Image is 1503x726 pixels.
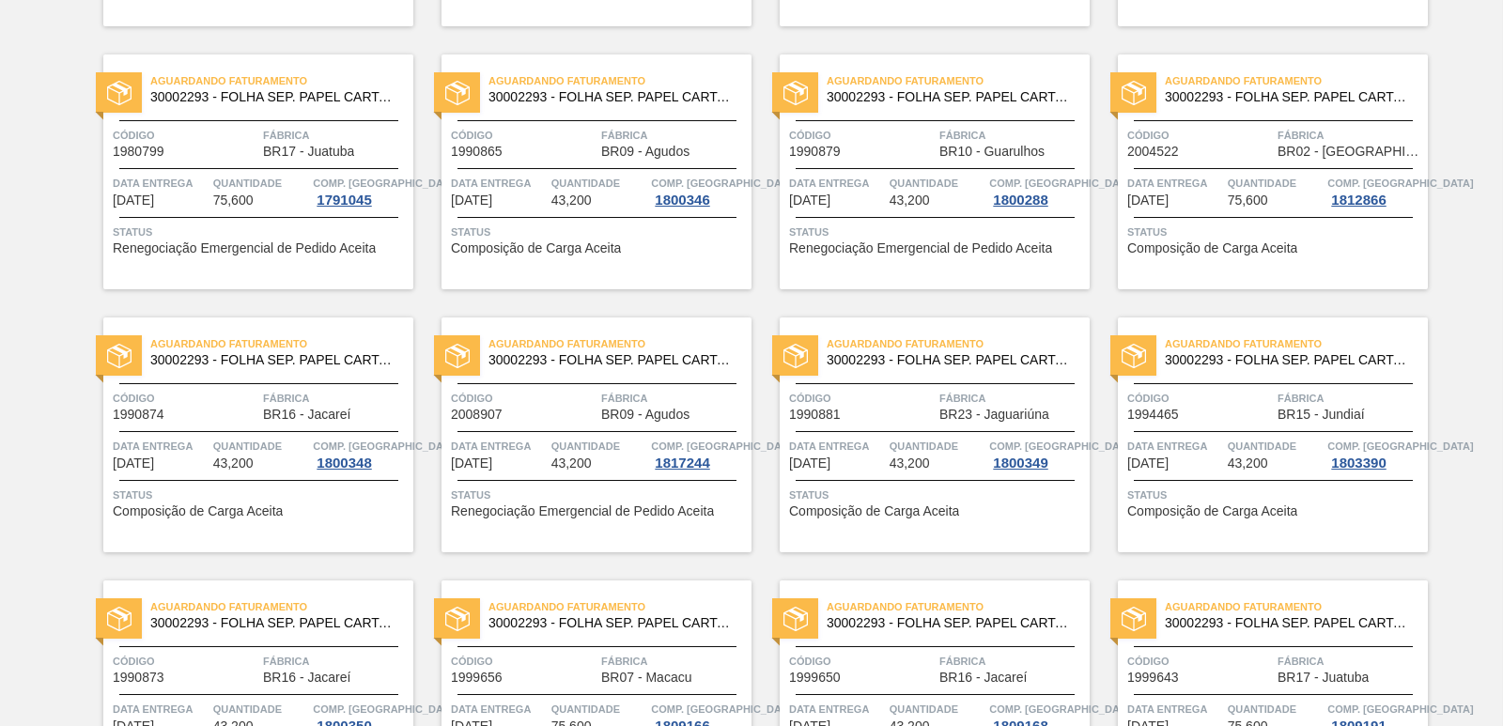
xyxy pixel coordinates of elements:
span: 01/09/2025 [789,193,830,208]
span: Código [789,652,935,671]
span: Quantidade [890,174,985,193]
img: status [445,344,470,368]
span: Comp. Carga [1327,437,1473,456]
img: status [107,81,132,105]
span: 1994465 [1127,408,1179,422]
span: Aguardando Faturamento [150,71,413,90]
span: Status [451,223,747,241]
span: Quantidade [213,700,309,718]
span: Código [113,389,258,408]
span: Data entrega [451,174,547,193]
a: Comp. [GEOGRAPHIC_DATA]1800288 [989,174,1085,208]
div: 1800349 [989,456,1051,471]
span: Data entrega [789,700,885,718]
a: Comp. [GEOGRAPHIC_DATA]1800348 [313,437,409,471]
a: Comp. [GEOGRAPHIC_DATA]1803390 [1327,437,1423,471]
span: BR09 - Agudos [601,145,690,159]
span: Renegociação Emergencial de Pedido Aceita [789,241,1052,255]
span: 43,200 [551,193,592,208]
span: Data entrega [789,174,885,193]
a: statusAguardando Faturamento30002293 - FOLHA SEP. PAPEL CARTAO 1200x1000M 350gCódigo1994465Fábric... [1090,317,1428,552]
div: 1803390 [1327,456,1389,471]
span: Aguardando Faturamento [827,71,1090,90]
span: Fábrica [1278,389,1423,408]
span: 1990865 [451,145,503,159]
span: 01/09/2025 [113,193,154,208]
img: status [1122,81,1146,105]
span: Aguardando Faturamento [488,334,751,353]
a: statusAguardando Faturamento30002293 - FOLHA SEP. PAPEL CARTAO 1200x1000M 350gCódigo1990874Fábric... [75,317,413,552]
span: Comp. Carga [989,700,1135,718]
span: Fábrica [1278,126,1423,145]
span: 30002293 - FOLHA SEP. PAPEL CARTAO 1200x1000M 350g [1165,616,1413,630]
img: status [783,344,808,368]
img: status [445,607,470,631]
span: 1990879 [789,145,841,159]
span: 1999650 [789,671,841,685]
span: Composição de Carga Aceita [1127,504,1297,518]
span: 30002293 - FOLHA SEP. PAPEL CARTAO 1200x1000M 350g [488,90,736,104]
img: status [783,81,808,105]
span: Renegociação Emergencial de Pedido Aceita [451,504,714,518]
a: Comp. [GEOGRAPHIC_DATA]1800346 [651,174,747,208]
span: 30002293 - FOLHA SEP. PAPEL CARTAO 1200x1000M 350g [488,616,736,630]
a: statusAguardando Faturamento30002293 - FOLHA SEP. PAPEL CARTAO 1200x1000M 350gCódigo1980799Fábric... [75,54,413,289]
img: status [1122,607,1146,631]
span: 01/09/2025 [451,193,492,208]
span: Quantidade [890,437,985,456]
span: Quantidade [890,700,985,718]
span: Status [113,486,409,504]
span: Código [113,126,258,145]
span: Quantidade [551,174,647,193]
span: BR17 - Juatuba [1278,671,1369,685]
span: Fábrica [263,652,409,671]
span: BR16 - Jacareí [939,671,1027,685]
div: 1800288 [989,193,1051,208]
span: 1990873 [113,671,164,685]
span: Código [1127,389,1273,408]
span: Código [451,126,597,145]
span: 30002293 - FOLHA SEP. PAPEL CARTAO 1200x1000M 350g [150,353,398,367]
img: status [1122,344,1146,368]
span: Fábrica [601,652,747,671]
span: Comp. Carga [313,174,458,193]
img: status [107,344,132,368]
span: Fábrica [939,389,1085,408]
span: 1999643 [1127,671,1179,685]
span: Status [451,486,747,504]
span: Fábrica [939,652,1085,671]
span: 05/09/2025 [451,456,492,471]
span: Data entrega [113,174,209,193]
span: 30002293 - FOLHA SEP. PAPEL CARTAO 1200x1000M 350g [827,90,1075,104]
span: Data entrega [789,437,885,456]
a: Comp. [GEOGRAPHIC_DATA]1791045 [313,174,409,208]
a: statusAguardando Faturamento30002293 - FOLHA SEP. PAPEL CARTAO 1200x1000M 350gCódigo2008907Fábric... [413,317,751,552]
span: 30002293 - FOLHA SEP. PAPEL CARTAO 1200x1000M 350g [1165,353,1413,367]
span: Fábrica [601,389,747,408]
span: Status [113,223,409,241]
span: Código [113,652,258,671]
span: Código [789,126,935,145]
span: BR02 - Sergipe [1278,145,1423,159]
span: Comp. Carga [1327,174,1473,193]
span: BR16 - Jacareí [263,671,350,685]
span: 30002293 - FOLHA SEP. PAPEL CARTAO 1200x1000M 350g [827,616,1075,630]
span: Comp. Carga [989,437,1135,456]
span: Composição de Carga Aceita [1127,241,1297,255]
span: BR09 - Agudos [601,408,690,422]
span: 2008907 [451,408,503,422]
span: Aguardando Faturamento [1165,334,1428,353]
span: 30002293 - FOLHA SEP. PAPEL CARTAO 1200x1000M 350g [150,90,398,104]
span: Data entrega [451,700,547,718]
span: Aguardando Faturamento [150,334,413,353]
span: Quantidade [1228,174,1324,193]
a: Comp. [GEOGRAPHIC_DATA]1800349 [989,437,1085,471]
a: statusAguardando Faturamento30002293 - FOLHA SEP. PAPEL CARTAO 1200x1000M 350gCódigo1990879Fábric... [751,54,1090,289]
span: Aguardando Faturamento [827,597,1090,616]
a: statusAguardando Faturamento30002293 - FOLHA SEP. PAPEL CARTAO 1200x1000M 350gCódigo2004522Fábric... [1090,54,1428,289]
span: Composição de Carga Aceita [113,504,283,518]
span: Comp. Carga [989,174,1135,193]
span: Aguardando Faturamento [827,334,1090,353]
span: Data entrega [1127,174,1223,193]
span: BR17 - Juatuba [263,145,354,159]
